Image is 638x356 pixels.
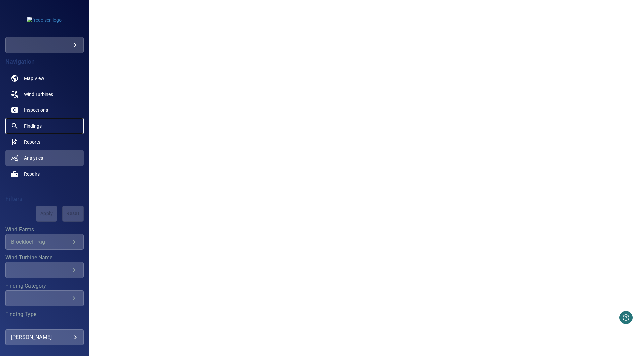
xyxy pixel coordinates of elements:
span: Reports [24,139,40,145]
h4: Filters [5,196,84,202]
a: map noActive [5,70,84,86]
label: Wind Turbine Name [5,255,84,260]
div: [PERSON_NAME] [11,332,78,343]
a: repairs noActive [5,166,84,182]
div: fredolsen [5,37,84,53]
label: Finding Type [5,312,84,317]
label: Finding Category [5,283,84,289]
div: Finding Type [5,319,84,334]
span: Analytics [24,155,43,161]
a: windturbines noActive [5,86,84,102]
img: fredolsen-logo [27,17,62,23]
span: Repairs [24,171,40,177]
a: analytics active [5,150,84,166]
div: Wind Farms [5,234,84,250]
span: Map View [24,75,44,82]
span: Inspections [24,107,48,113]
a: inspections noActive [5,102,84,118]
h4: Navigation [5,58,84,65]
span: Wind Turbines [24,91,53,98]
label: Wind Farms [5,227,84,232]
div: Wind Turbine Name [5,262,84,278]
a: findings noActive [5,118,84,134]
div: Finding Category [5,290,84,306]
span: Findings [24,123,42,129]
a: reports noActive [5,134,84,150]
div: Brockloch_Rig [11,239,70,245]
